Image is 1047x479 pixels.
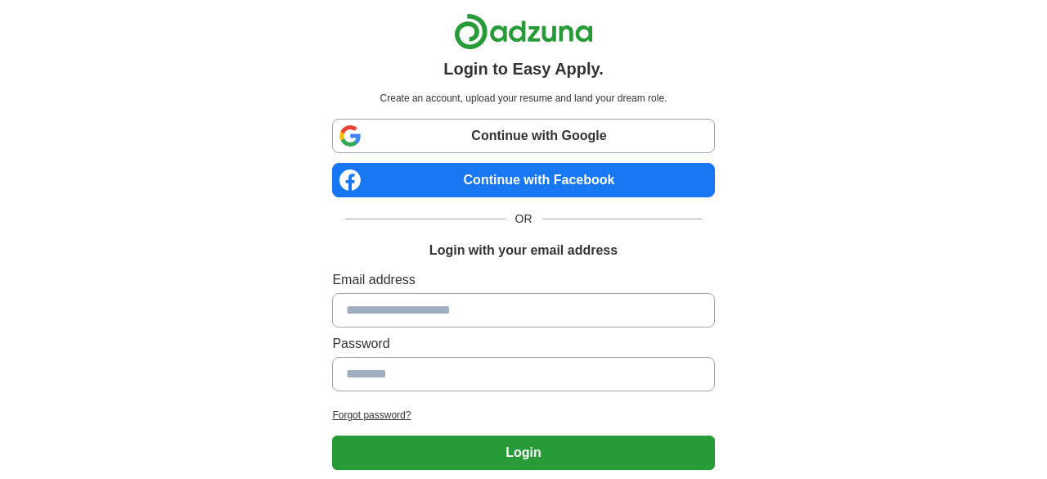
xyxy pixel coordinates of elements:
[443,56,604,81] h1: Login to Easy Apply.
[454,13,593,50] img: Adzuna logo
[332,334,714,354] label: Password
[506,210,542,228] span: OR
[335,91,711,106] p: Create an account, upload your resume and land your dream role.
[332,436,714,470] button: Login
[429,241,618,260] h1: Login with your email address
[332,119,714,153] a: Continue with Google
[332,163,714,197] a: Continue with Facebook
[332,270,714,290] label: Email address
[332,408,714,423] a: Forgot password?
